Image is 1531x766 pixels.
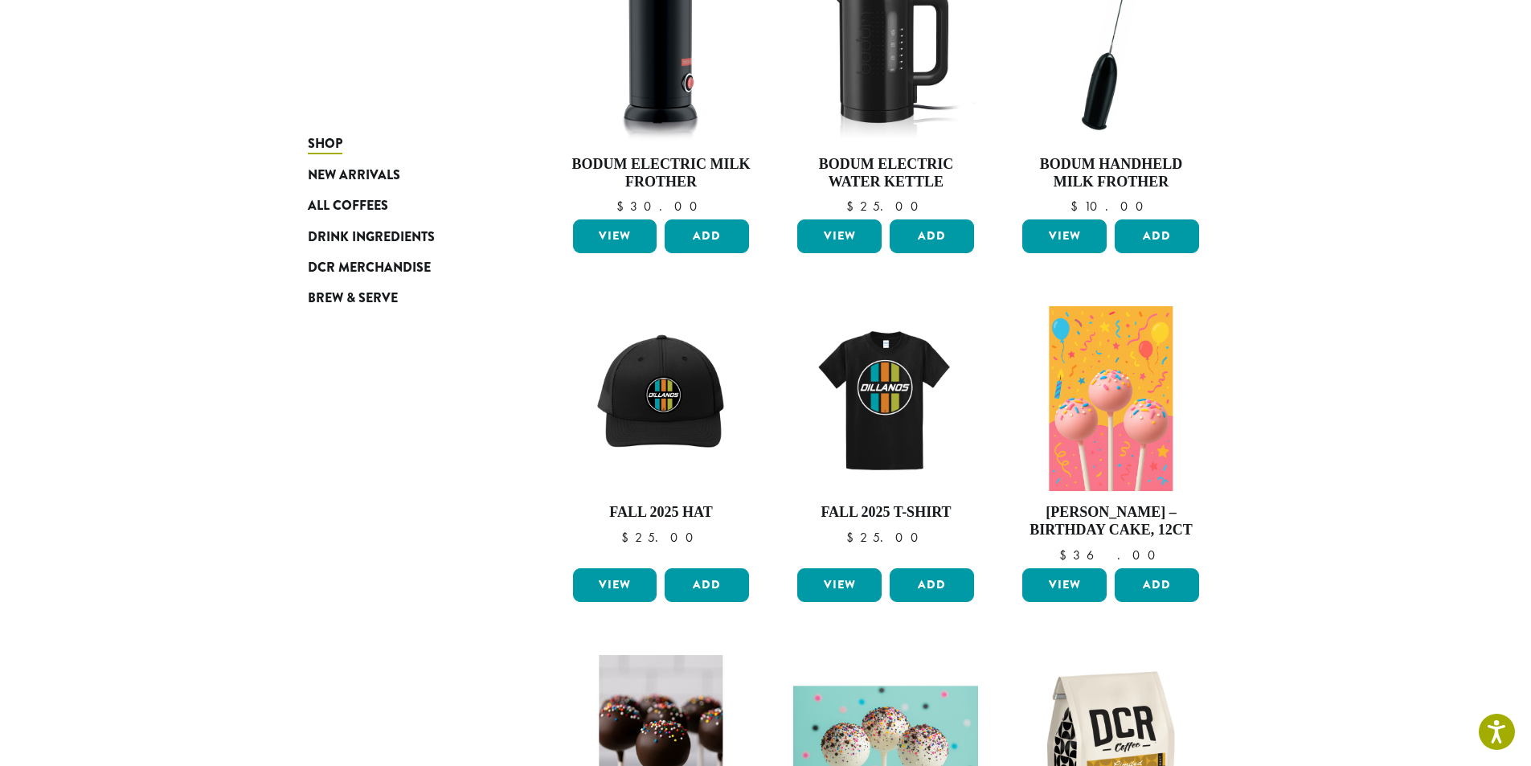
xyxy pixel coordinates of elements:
[665,219,749,253] button: Add
[308,166,400,186] span: New Arrivals
[1070,198,1084,215] span: $
[569,504,754,522] h4: Fall 2025 Hat
[1022,568,1107,602] a: View
[308,190,501,221] a: All Coffees
[616,198,630,215] span: $
[793,156,978,190] h4: Bodum Electric Water Kettle
[890,219,974,253] button: Add
[573,219,657,253] a: View
[308,227,435,247] span: Drink Ingredients
[569,156,754,190] h4: Bodum Electric Milk Frother
[308,159,501,190] a: New Arrivals
[308,258,431,278] span: DCR Merchandise
[621,529,635,546] span: $
[1022,219,1107,253] a: View
[846,198,860,215] span: $
[1059,547,1073,563] span: $
[1050,306,1173,491] img: Birthday-Cake.png
[793,306,978,561] a: Fall 2025 T-Shirt $25.00
[1070,198,1151,215] bdi: 10.00
[308,283,501,313] a: Brew & Serve
[793,504,978,522] h4: Fall 2025 T-Shirt
[793,306,978,491] img: DCR-Retro-Three-Strip-Circle-Tee-Fall-WEB-scaled.jpg
[308,289,398,309] span: Brew & Serve
[1115,568,1199,602] button: Add
[1018,504,1203,539] h4: [PERSON_NAME] – Birthday Cake, 12ct
[308,196,388,216] span: All Coffees
[308,221,501,252] a: Drink Ingredients
[1018,156,1203,190] h4: Bodum Handheld Milk Frother
[573,568,657,602] a: View
[890,568,974,602] button: Add
[568,306,753,491] img: DCR-Retro-Three-Strip-Circle-Patch-Trucker-Hat-Fall-WEB-scaled.jpg
[616,198,705,215] bdi: 30.00
[308,252,501,283] a: DCR Merchandise
[665,568,749,602] button: Add
[1059,547,1163,563] bdi: 36.00
[797,568,882,602] a: View
[846,198,926,215] bdi: 25.00
[1018,306,1203,561] a: [PERSON_NAME] – Birthday Cake, 12ct $36.00
[621,529,701,546] bdi: 25.00
[1115,219,1199,253] button: Add
[846,529,926,546] bdi: 25.00
[846,529,860,546] span: $
[308,134,342,154] span: Shop
[797,219,882,253] a: View
[569,306,754,561] a: Fall 2025 Hat $25.00
[308,129,501,159] a: Shop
